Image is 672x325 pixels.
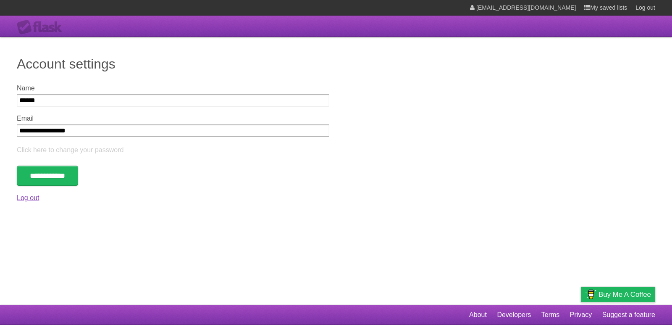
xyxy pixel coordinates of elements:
a: Buy me a coffee [581,287,655,302]
h1: Account settings [17,54,655,74]
img: Buy me a coffee [585,287,596,301]
a: Suggest a feature [602,307,655,323]
label: Name [17,85,329,92]
a: Click here to change your password [17,146,123,153]
label: Email [17,115,329,122]
a: Terms [541,307,560,323]
a: Developers [497,307,531,323]
a: Log out [17,194,39,201]
span: Buy me a coffee [598,287,651,302]
a: Privacy [570,307,592,323]
div: Flask [17,20,67,35]
a: About [469,307,487,323]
